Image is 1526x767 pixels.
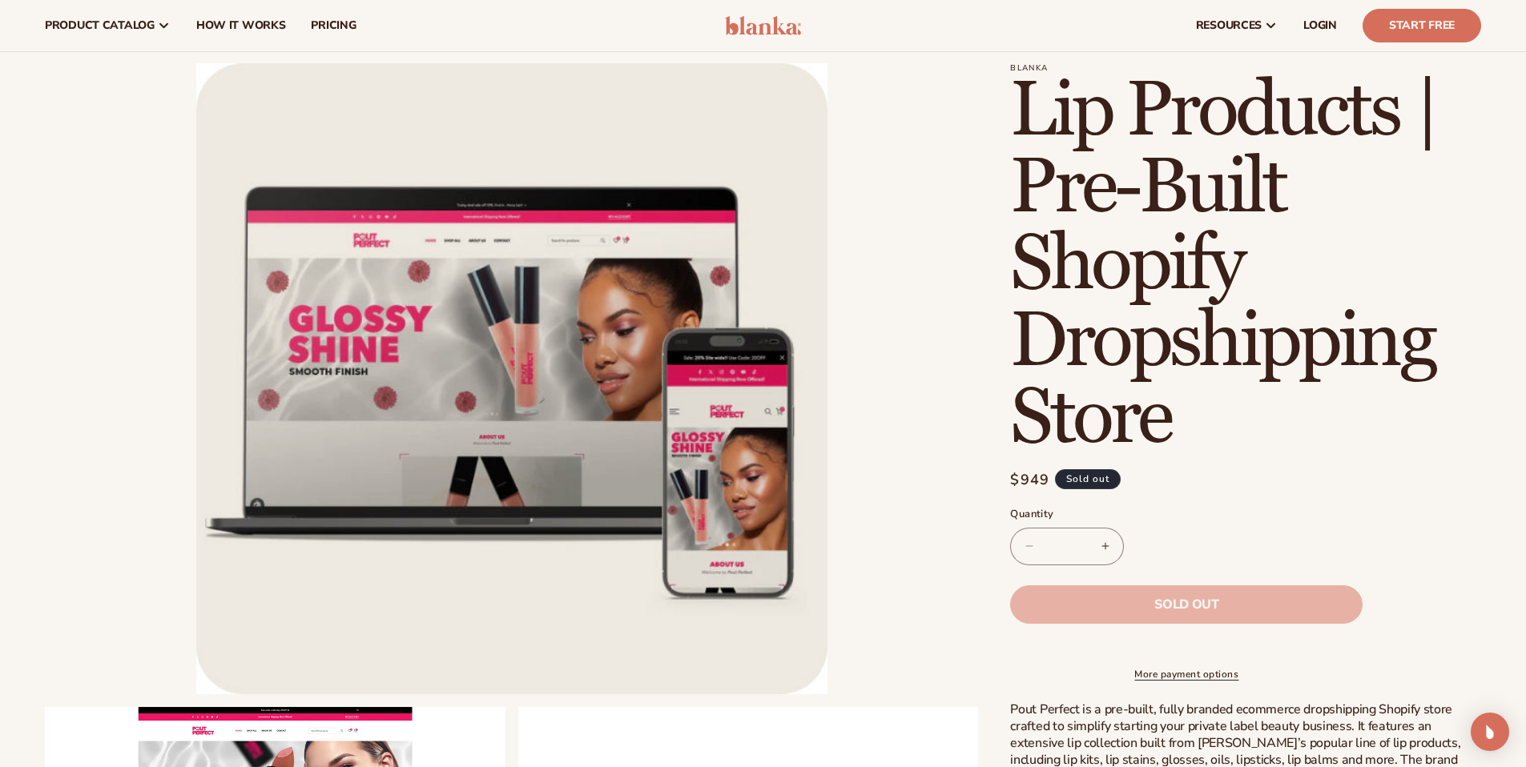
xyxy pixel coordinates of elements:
span: LOGIN [1303,19,1337,32]
div: Open Intercom Messenger [1471,713,1509,751]
span: pricing [311,19,356,32]
span: product catalog [45,19,155,32]
h1: Lip Products | Pre-Built Shopify Dropshipping Store [1010,73,1481,457]
p: Blanka [1010,63,1481,73]
a: Start Free [1363,9,1481,42]
span: $949 [1010,469,1049,491]
span: How It Works [196,19,286,32]
button: Sold out [1010,585,1363,624]
span: resources [1196,19,1262,32]
label: Quantity [1010,507,1363,523]
span: Sold out [1055,469,1121,489]
img: logo [725,16,801,35]
span: Sold out [1154,598,1218,611]
a: More payment options [1010,667,1363,681]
